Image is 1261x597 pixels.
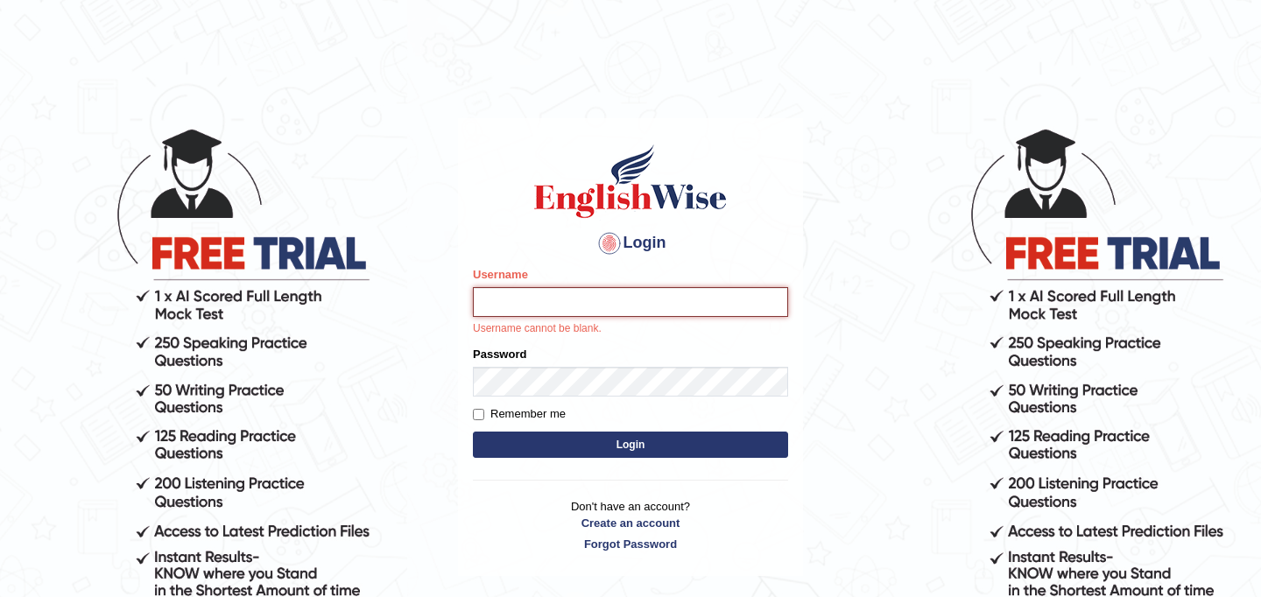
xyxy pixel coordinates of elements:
[473,266,528,283] label: Username
[473,229,788,257] h4: Login
[531,142,730,221] img: Logo of English Wise sign in for intelligent practice with AI
[473,346,526,362] label: Password
[473,321,788,337] p: Username cannot be blank.
[473,432,788,458] button: Login
[473,498,788,552] p: Don't have an account?
[473,405,566,423] label: Remember me
[473,536,788,552] a: Forgot Password
[473,515,788,531] a: Create an account
[473,409,484,420] input: Remember me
